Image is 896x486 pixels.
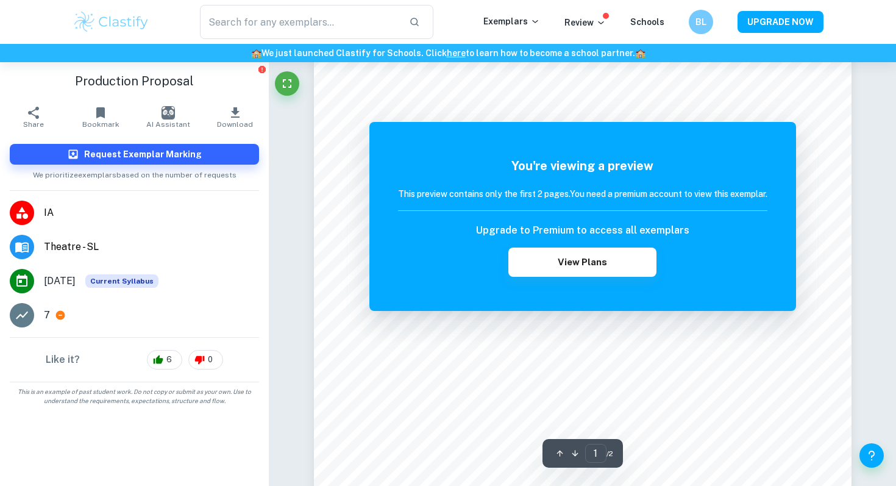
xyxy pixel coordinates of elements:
h1: Production Proposal [10,72,259,90]
span: Download [217,120,253,129]
p: Review [564,16,606,29]
div: This exemplar is based on the current syllabus. Feel free to refer to it for inspiration/ideas wh... [85,274,158,288]
p: Exemplars [483,15,540,28]
span: Current Syllabus [85,274,158,288]
h6: Upgrade to Premium to access all exemplars [476,223,689,238]
h6: We just launched Clastify for Schools. Click to learn how to become a school partner. [2,46,894,60]
h6: BL [694,15,708,29]
span: Theatre - SL [44,240,259,254]
a: Schools [630,17,664,27]
p: 7 [44,308,50,323]
span: 6 [160,354,179,366]
button: Request Exemplar Marking [10,144,259,165]
span: IA [44,205,259,220]
h5: You're viewing a preview [398,157,767,175]
span: 🏫 [251,48,261,58]
img: AI Assistant [162,106,175,120]
span: 0 [201,354,219,366]
button: Download [202,100,269,134]
button: UPGRADE NOW [738,11,823,33]
button: Bookmark [67,100,134,134]
span: Share [23,120,44,129]
h6: Like it? [46,352,80,367]
a: here [447,48,466,58]
button: Help and Feedback [859,443,884,468]
span: This is an example of past student work. Do not copy or submit as your own. Use to understand the... [5,387,264,406]
span: AI Assistant [146,120,190,129]
span: Bookmark [82,120,119,129]
button: BL [689,10,713,34]
span: 🏫 [635,48,645,58]
span: / 2 [606,448,613,459]
button: Fullscreen [275,71,299,96]
h6: This preview contains only the first 2 pages. You need a premium account to view this exemplar. [398,187,767,201]
button: AI Assistant [135,100,202,134]
input: Search for any exemplars... [200,5,399,39]
button: Report issue [257,65,266,74]
span: [DATE] [44,274,76,288]
h6: Request Exemplar Marking [84,148,202,161]
img: Clastify logo [73,10,150,34]
button: View Plans [508,248,656,277]
span: We prioritize exemplars based on the number of requests [33,165,236,180]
